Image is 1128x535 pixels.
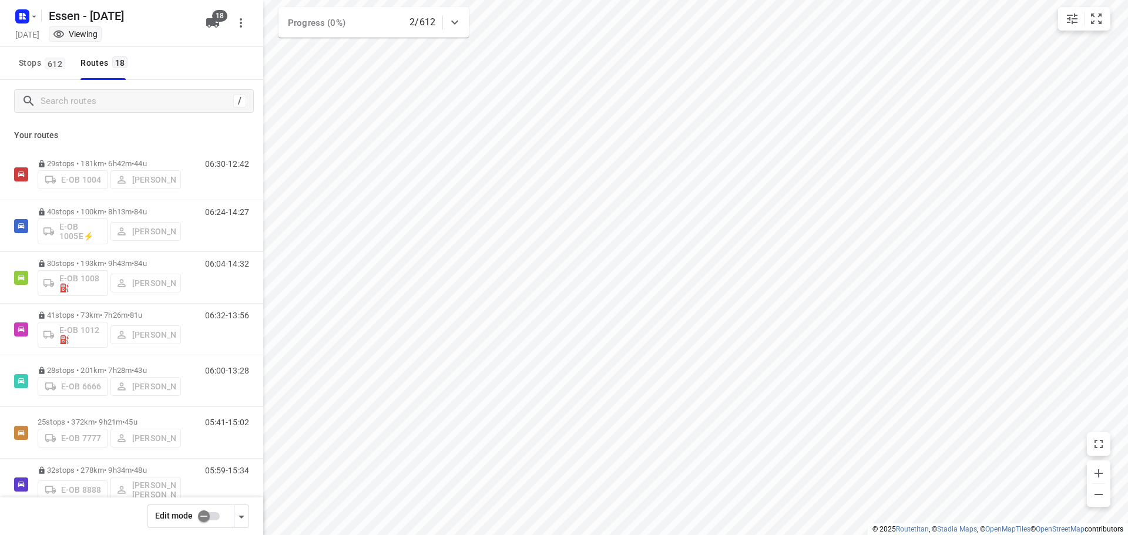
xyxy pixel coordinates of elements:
[205,418,249,427] p: 05:41-15:02
[134,207,146,216] span: 84u
[80,56,131,70] div: Routes
[409,15,435,29] p: 2/612
[134,159,146,168] span: 44u
[229,11,253,35] button: More
[19,56,69,70] span: Stops
[212,10,227,22] span: 18
[1060,7,1084,31] button: Map settings
[132,366,134,375] span: •
[288,18,345,28] span: Progress (0%)
[130,311,142,319] span: 81u
[132,259,134,268] span: •
[896,525,929,533] a: Routetitan
[201,11,224,35] button: 18
[132,159,134,168] span: •
[205,366,249,375] p: 06:00-13:28
[112,56,128,68] span: 18
[233,95,246,107] div: /
[125,418,137,426] span: 45u
[1036,525,1085,533] a: OpenStreetMap
[278,7,469,38] div: Progress (0%)2/612
[127,311,130,319] span: •
[155,511,193,520] span: Edit mode
[132,207,134,216] span: •
[134,366,146,375] span: 43u
[38,418,181,426] p: 25 stops • 372km • 9h21m
[985,525,1030,533] a: OpenMapTiles
[937,525,977,533] a: Stadia Maps
[234,509,249,523] div: Driver app settings
[1085,7,1108,31] button: Fit zoom
[38,159,181,168] p: 29 stops • 181km • 6h42m
[205,466,249,475] p: 05:59-15:34
[53,28,98,40] div: You are currently in view mode. To make any changes, go to edit project.
[205,259,249,268] p: 06:04-14:32
[38,259,181,268] p: 30 stops • 193km • 9h43m
[38,207,181,216] p: 40 stops • 100km • 8h13m
[134,466,146,475] span: 48u
[14,129,249,142] p: Your routes
[205,207,249,217] p: 06:24-14:27
[205,311,249,320] p: 06:32-13:56
[205,159,249,169] p: 06:30-12:42
[872,525,1123,533] li: © 2025 , © , © © contributors
[122,418,125,426] span: •
[45,58,65,69] span: 612
[1058,7,1110,31] div: small contained button group
[132,466,134,475] span: •
[38,311,181,319] p: 41 stops • 73km • 7h26m
[38,366,181,375] p: 28 stops • 201km • 7h28m
[41,92,233,110] input: Search routes
[134,259,146,268] span: 84u
[38,466,181,475] p: 32 stops • 278km • 9h34m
